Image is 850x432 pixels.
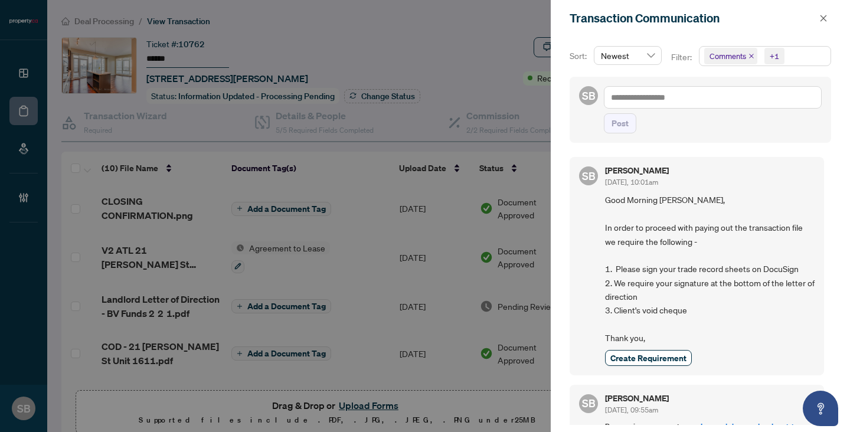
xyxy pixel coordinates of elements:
span: SB [582,395,596,411]
span: Comments [710,50,746,62]
span: SB [582,168,596,184]
div: +1 [770,50,779,62]
p: Filter: [671,51,694,64]
span: SB [582,87,596,104]
span: Create Requirement [610,352,686,364]
h5: [PERSON_NAME] [605,394,669,402]
div: Transaction Communication [570,9,816,27]
span: Comments [704,48,757,64]
span: Good Morning [PERSON_NAME], In order to proceed with paying out the transaction file we require t... [605,193,815,345]
span: [DATE], 09:55am [605,405,658,414]
button: Create Requirement [605,350,692,366]
h5: [PERSON_NAME] [605,166,669,175]
p: Sort: [570,50,589,63]
button: Open asap [803,391,838,426]
span: Newest [601,47,655,64]
button: Post [604,113,636,133]
span: close [748,53,754,59]
span: [DATE], 10:01am [605,178,658,186]
span: close [819,14,828,22]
